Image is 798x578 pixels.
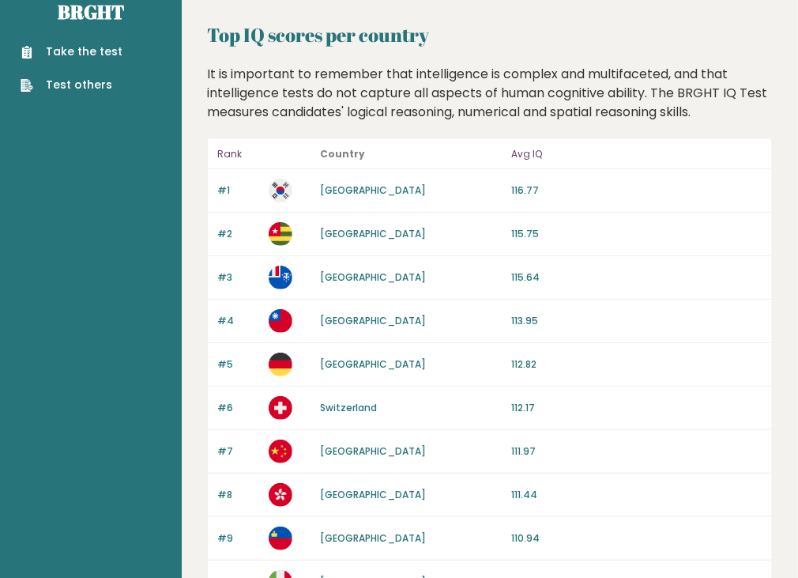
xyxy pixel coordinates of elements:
img: cn.svg [269,440,292,463]
p: #1 [217,183,259,198]
p: 110.94 [511,531,762,546]
p: #8 [217,488,259,502]
img: tf.svg [269,266,292,289]
div: It is important to remember that intelligence is complex and multifaceted, and that intelligence ... [201,65,779,122]
img: kr.svg [269,179,292,202]
a: [GEOGRAPHIC_DATA] [320,357,426,371]
a: [GEOGRAPHIC_DATA] [320,488,426,501]
img: ch.svg [269,396,292,420]
p: Rank [217,145,259,164]
p: 115.64 [511,270,762,285]
a: [GEOGRAPHIC_DATA] [320,444,426,458]
p: 111.97 [511,444,762,459]
img: de.svg [269,353,292,376]
p: Avg IQ [511,145,762,164]
a: [GEOGRAPHIC_DATA] [320,270,426,284]
a: [GEOGRAPHIC_DATA] [320,314,426,327]
p: #7 [217,444,259,459]
p: #9 [217,531,259,546]
a: [GEOGRAPHIC_DATA] [320,183,426,197]
p: #5 [217,357,259,372]
a: Take the test [21,43,122,60]
p: #2 [217,227,259,241]
a: Test others [21,77,122,93]
p: #3 [217,270,259,285]
p: 116.77 [511,183,762,198]
b: Country [320,147,365,161]
a: Switzerland [320,401,377,414]
p: 115.75 [511,227,762,241]
p: #4 [217,314,259,328]
a: [GEOGRAPHIC_DATA] [320,531,426,545]
p: 112.17 [511,401,762,415]
img: hk.svg [269,483,292,507]
h2: Top IQ scores per country [207,21,773,49]
p: 112.82 [511,357,762,372]
img: tw.svg [269,309,292,333]
p: #6 [217,401,259,415]
p: 113.95 [511,314,762,328]
img: tg.svg [269,222,292,246]
a: [GEOGRAPHIC_DATA] [320,227,426,240]
img: li.svg [269,527,292,550]
p: 111.44 [511,488,762,502]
